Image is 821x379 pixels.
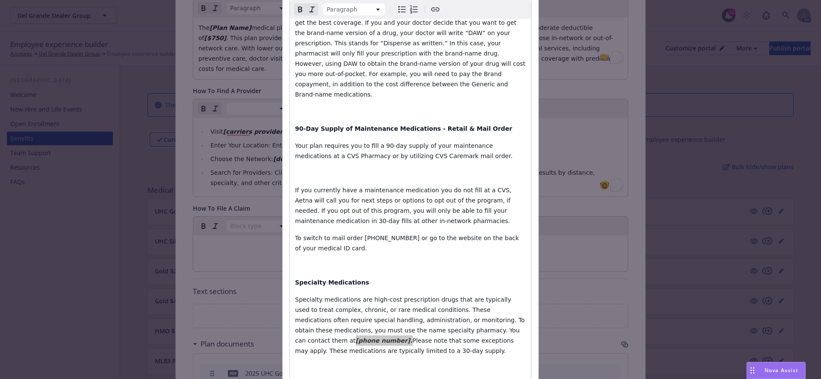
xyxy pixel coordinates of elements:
span: If you currently have a maintenance medication you do not fill at a CVS, Aetna will call you for ... [295,187,514,224]
button: Bulleted list [396,3,408,15]
button: Nova Assist [747,362,806,379]
div: Drag to move [747,362,758,379]
strong: 90-Day Supply of Maintenance Medications - Retail & Mail Order [295,125,512,132]
span: To switch to mail order [PHONE_NUMBER] or go to the website on the back of your medical ID card. [295,235,521,252]
button: Remove bold [294,3,306,15]
div: toggle group [396,3,420,15]
span: Specialty medications are high-cost prescription drugs that are typically used to treat complex, ... [295,296,527,344]
span: Nova Assist [765,367,798,374]
strong: Specialty Medications [295,279,369,286]
button: Create link [429,3,441,15]
button: Block type [323,3,385,15]
button: Remove italic [306,3,318,15]
span: Your plan requires you to fill a 90-day supply of your maintenance medications at a CVS Pharmacy ... [295,142,513,159]
strong: [phone number]. [356,337,413,344]
button: Numbered list [408,3,420,15]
